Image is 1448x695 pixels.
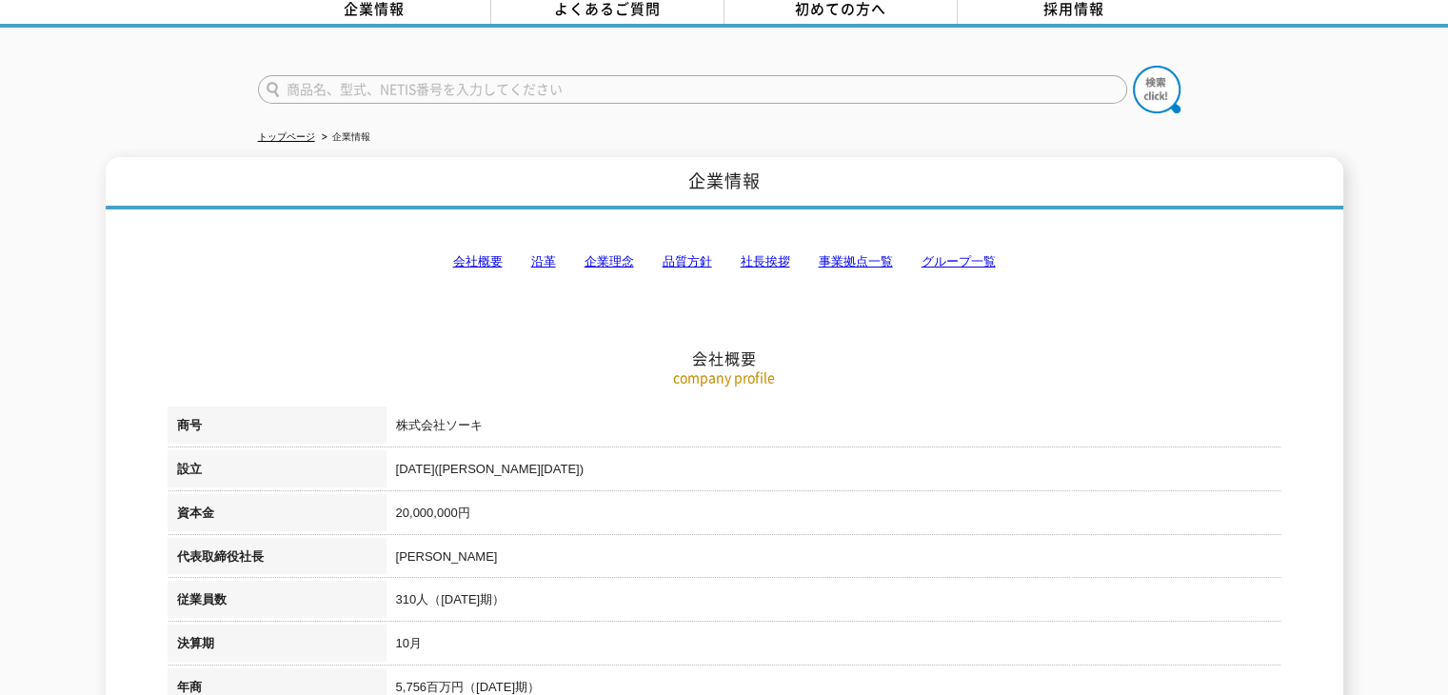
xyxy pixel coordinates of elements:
[922,254,996,268] a: グループ一覧
[258,131,315,142] a: トップページ
[387,625,1281,668] td: 10月
[1133,66,1180,113] img: btn_search.png
[168,450,387,494] th: 設立
[531,254,556,268] a: 沿革
[387,450,1281,494] td: [DATE]([PERSON_NAME][DATE])
[663,254,712,268] a: 品質方針
[585,254,634,268] a: 企業理念
[168,158,1281,368] h2: 会社概要
[258,75,1127,104] input: 商品名、型式、NETIS番号を入力してください
[168,494,387,538] th: 資本金
[106,157,1343,209] h1: 企業情報
[387,538,1281,582] td: [PERSON_NAME]
[168,538,387,582] th: 代表取締役社長
[318,128,370,148] li: 企業情報
[387,407,1281,450] td: 株式会社ソーキ
[168,367,1281,387] p: company profile
[387,581,1281,625] td: 310人（[DATE]期）
[387,494,1281,538] td: 20,000,000円
[453,254,503,268] a: 会社概要
[741,254,790,268] a: 社長挨拶
[168,625,387,668] th: 決算期
[168,407,387,450] th: 商号
[168,581,387,625] th: 従業員数
[819,254,893,268] a: 事業拠点一覧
